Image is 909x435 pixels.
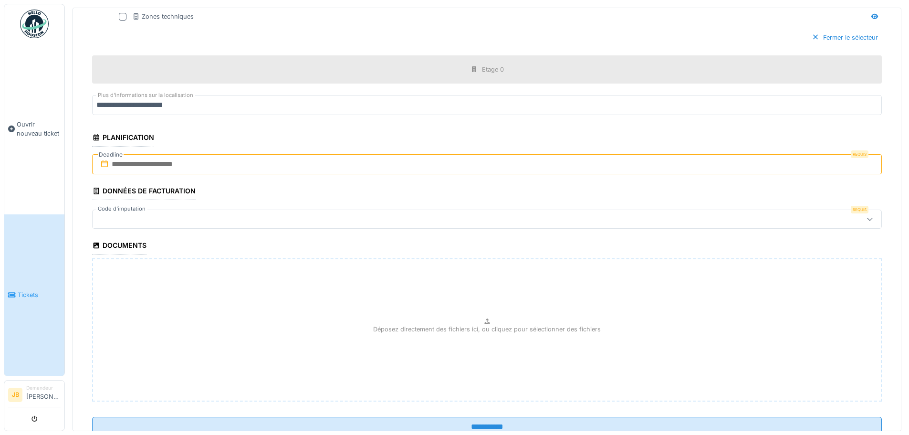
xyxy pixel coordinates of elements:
[92,130,154,147] div: Planification
[808,31,882,44] div: Fermer le sélecteur
[851,150,868,158] div: Requis
[851,206,868,213] div: Requis
[98,149,124,160] label: Deadline
[18,290,61,299] span: Tickets
[17,120,61,138] span: Ouvrir nouveau ticket
[482,65,504,74] div: Etage 0
[20,10,49,38] img: Badge_color-CXgf-gQk.svg
[96,205,147,213] label: Code d'imputation
[26,384,61,392] div: Demandeur
[8,384,61,407] a: JB Demandeur[PERSON_NAME]
[132,12,194,21] div: Zones techniques
[8,388,22,402] li: JB
[4,214,64,376] a: Tickets
[96,91,195,99] label: Plus d'informations sur la localisation
[92,184,196,200] div: Données de facturation
[4,43,64,214] a: Ouvrir nouveau ticket
[26,384,61,405] li: [PERSON_NAME]
[373,325,601,334] p: Déposez directement des fichiers ici, ou cliquez pour sélectionner des fichiers
[92,238,146,255] div: Documents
